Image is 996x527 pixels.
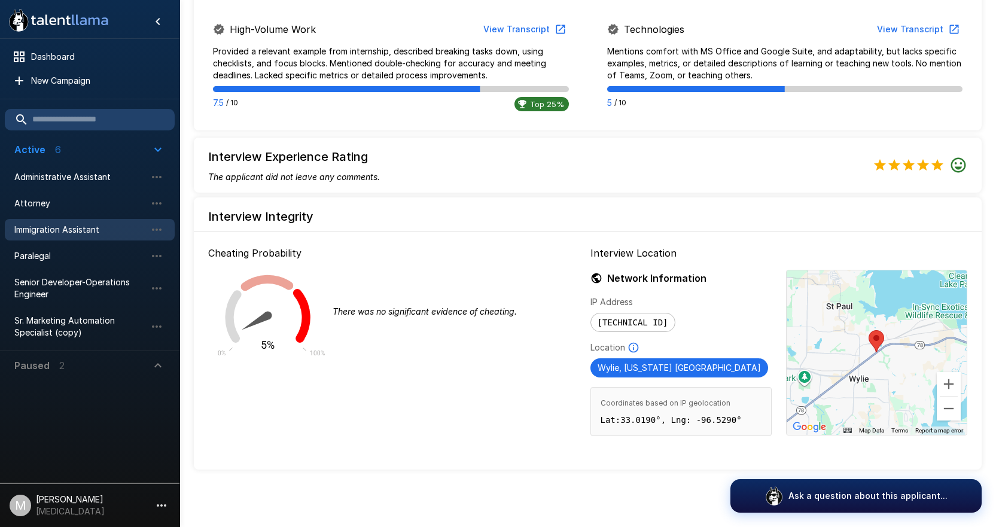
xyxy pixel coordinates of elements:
p: Mentions comfort with MS Office and Google Suite, and adaptability, but lacks specific examples, ... [607,45,963,81]
p: Provided a relevant example from internship, described breaking tasks down, using checklists, and... [213,45,569,81]
p: Technologies [624,22,684,36]
h6: Interview Integrity [194,207,982,226]
a: Terms (opens in new tab) [891,427,908,434]
i: There was no significant evidence of cheating. [333,306,517,316]
text: 100% [310,350,325,357]
p: Cheating Probability [208,246,586,260]
text: 5% [261,339,275,351]
img: Google [790,419,829,435]
button: View Transcript [872,19,963,41]
span: [TECHNICAL_ID] [591,318,675,327]
span: Coordinates based on IP geolocation [601,397,762,409]
p: High-Volume Work [230,22,316,36]
span: Top 25% [525,99,569,109]
a: Report a map error [915,427,963,434]
p: 7.5 [213,97,224,109]
img: logo_glasses@2x.png [764,486,784,505]
button: Map Data [859,427,884,435]
span: Wylie, [US_STATE] [GEOGRAPHIC_DATA] [590,362,768,373]
p: Ask a question about this applicant... [788,490,948,502]
p: Location [590,342,625,354]
span: / 10 [614,97,626,109]
span: / 10 [226,97,238,109]
i: The applicant did not leave any comments. [208,172,380,182]
p: Interview Location [590,246,968,260]
h6: Interview Experience Rating [208,147,380,166]
button: Zoom out [937,397,961,421]
p: 5 [607,97,612,109]
p: IP Address [590,296,772,308]
button: View Transcript [479,19,569,41]
h6: Network Information [590,270,772,287]
text: 0% [218,350,226,357]
button: Keyboard shortcuts [843,427,852,435]
p: Lat: 33.0190 °, Lng: -96.5290 ° [601,414,762,426]
a: Open this area in Google Maps (opens a new window) [790,419,829,435]
svg: Based on IP Address and not guaranteed to be accurate [628,342,639,354]
button: Zoom in [937,372,961,396]
button: Ask a question about this applicant... [730,479,982,513]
